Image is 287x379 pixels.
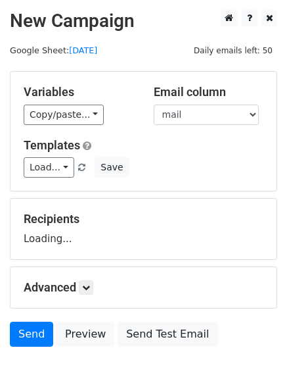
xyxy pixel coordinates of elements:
[24,280,263,295] h5: Advanced
[24,212,263,246] div: Loading...
[10,10,277,32] h2: New Campaign
[24,105,104,125] a: Copy/paste...
[10,322,53,347] a: Send
[189,45,277,55] a: Daily emails left: 50
[56,322,114,347] a: Preview
[95,157,129,178] button: Save
[24,138,80,152] a: Templates
[118,322,217,347] a: Send Test Email
[24,212,263,226] h5: Recipients
[69,45,97,55] a: [DATE]
[189,43,277,58] span: Daily emails left: 50
[24,85,134,99] h5: Variables
[154,85,264,99] h5: Email column
[24,157,74,178] a: Load...
[10,45,97,55] small: Google Sheet:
